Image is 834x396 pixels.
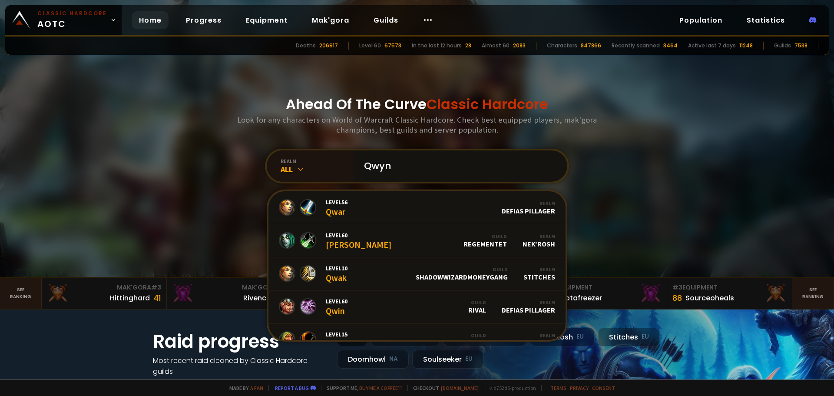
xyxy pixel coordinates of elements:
div: Stitches [523,266,555,281]
div: Sourceoheals [685,293,734,303]
div: Qwin [326,297,347,316]
a: Progress [179,11,228,29]
div: Qwgi [326,330,347,349]
div: 28 [465,42,471,50]
div: Soulseeker [412,350,483,369]
a: a fan [250,385,263,391]
div: Level 60 [359,42,381,50]
a: #2Equipment88Notafreezer [542,278,667,309]
div: Realm [523,266,555,273]
span: AOTC [37,10,107,30]
div: Nek'Rosh [523,233,555,248]
div: Defias Pillager [502,332,555,347]
a: Level60QwinGuildRivalRealmDefias Pillager [268,290,566,323]
span: # 3 [151,283,161,292]
small: NA [389,355,398,363]
div: Hittinghard [110,293,150,303]
div: Qwar [326,198,347,217]
a: Mak'Gora#3Hittinghard41 [42,278,167,309]
a: Guilds [367,11,405,29]
div: Notafreezer [560,293,602,303]
small: EU [576,333,584,341]
h4: Most recent raid cleaned by Classic Hardcore guilds [153,355,327,377]
span: Level 56 [326,198,347,206]
span: # 3 [672,283,682,292]
div: Realm [502,299,555,306]
a: See all progress [153,377,209,387]
a: [DOMAIN_NAME] [441,385,479,391]
a: #3Equipment88Sourceoheals [667,278,792,309]
div: 7538 [794,42,808,50]
a: Level15QwgiGuildShard FalconsRealmDefias Pillager [268,323,566,356]
a: Population [672,11,729,29]
div: Characters [547,42,577,50]
span: Level 10 [326,264,347,272]
a: Consent [592,385,615,391]
h1: Ahead Of The Curve [286,94,548,115]
div: Mak'Gora [47,283,161,292]
div: [PERSON_NAME] [326,231,391,250]
span: Support me, [321,385,402,391]
div: Rival [468,299,486,314]
div: Rivench [243,293,271,303]
a: Buy me a coffee [359,385,402,391]
div: Doomhowl [337,350,409,369]
div: Guild [468,299,486,306]
div: 67573 [384,42,401,50]
span: Level 60 [326,297,347,305]
a: Home [132,11,169,29]
div: Realm [502,200,555,206]
div: Guild [416,266,508,273]
div: Recently scanned [612,42,660,50]
small: EU [642,333,649,341]
span: Classic Hardcore [427,94,548,114]
a: Report a bug [275,385,309,391]
div: Guild [436,332,486,339]
a: Privacy [570,385,589,391]
a: Statistics [740,11,792,29]
div: 2083 [513,42,526,50]
a: Equipment [239,11,295,29]
div: 847866 [581,42,601,50]
div: Realm [502,332,555,339]
a: Mak'Gora#2Rivench100 [167,278,292,309]
div: Nek'Rosh [530,328,595,346]
div: Defias Pillager [502,299,555,314]
div: Stitches [598,328,660,346]
small: Classic Hardcore [37,10,107,17]
div: Qwak [326,264,347,283]
a: Level10QwakGuildShadowWizardMoneyGangRealmStitches [268,257,566,290]
div: Regementet [463,233,507,248]
div: 206917 [319,42,338,50]
a: Level60[PERSON_NAME]GuildRegementetRealmNek'Rosh [268,224,566,257]
div: 3464 [663,42,678,50]
div: Realm [523,233,555,240]
small: EU [465,355,473,363]
span: Checkout [407,385,479,391]
a: Seeranking [792,278,834,309]
a: Mak'gora [305,11,356,29]
h3: Look for any characters on World of Warcraft Classic Hardcore. Check best equipped players, mak'g... [234,115,600,135]
h1: Raid progress [153,328,327,355]
a: Classic HardcoreAOTC [5,5,122,35]
span: Level 60 [326,231,391,239]
div: All [281,164,354,174]
div: ShadowWizardMoneyGang [416,266,508,281]
div: Shard Falcons [436,332,486,347]
a: Level56QwarRealmDefias Pillager [268,191,566,224]
div: 41 [153,292,161,304]
div: Deaths [296,42,316,50]
div: 88 [672,292,682,304]
div: Almost 60 [482,42,510,50]
div: In the last 12 hours [412,42,462,50]
div: Guild [463,233,507,240]
div: Active last 7 days [688,42,736,50]
div: realm [281,158,354,164]
span: Level 15 [326,330,347,338]
div: Guilds [774,42,791,50]
div: 11248 [739,42,753,50]
a: Terms [550,385,566,391]
div: Equipment [672,283,787,292]
div: Equipment [547,283,662,292]
div: Defias Pillager [502,200,555,215]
